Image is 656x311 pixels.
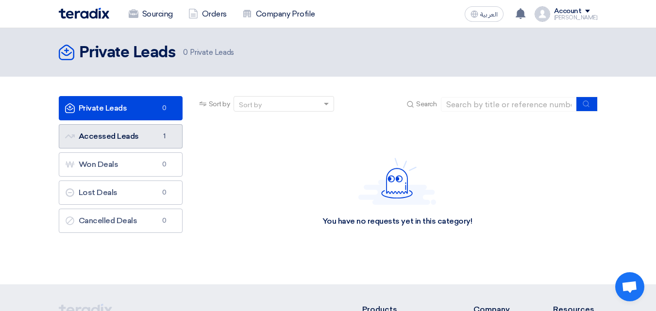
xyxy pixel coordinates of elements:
[615,272,644,301] a: Open chat
[441,97,577,112] input: Search by title or reference number
[554,7,582,16] div: Account
[159,131,170,141] span: 1
[209,99,230,109] span: Sort by
[358,158,436,205] img: Hello
[181,3,235,25] a: Orders
[121,3,181,25] a: Sourcing
[235,3,323,25] a: Company Profile
[480,11,498,18] span: العربية
[159,160,170,169] span: 0
[465,6,504,22] button: العربية
[59,152,183,177] a: Won Deals0
[535,6,550,22] img: profile_test.png
[159,103,170,113] span: 0
[59,96,183,120] a: Private Leads0
[59,180,183,205] a: Lost Deals0
[183,48,188,57] span: 0
[554,15,598,20] div: [PERSON_NAME]
[239,100,262,110] div: Sort by
[59,209,183,233] a: Cancelled Deals0
[416,99,437,109] span: Search
[322,216,472,227] div: You have no requests yet in this category!
[59,124,183,148] a: Accessed Leads1
[79,43,176,63] h2: Private Leads
[59,8,109,19] img: Teradix logo
[159,188,170,197] span: 0
[183,47,234,58] span: Private Leads
[159,216,170,226] span: 0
